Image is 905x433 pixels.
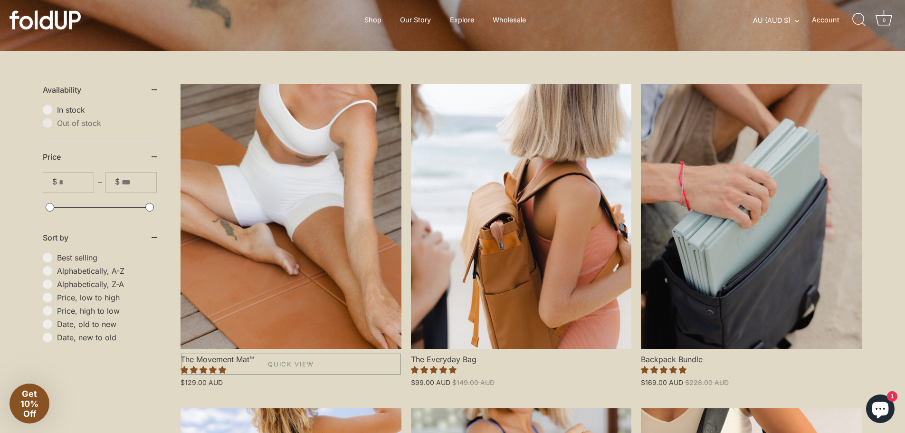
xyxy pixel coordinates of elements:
span: Date, old to new [57,319,157,329]
a: foldUP [10,10,147,29]
input: To [122,173,156,192]
a: The Everyday Bag 4.97 stars $99.00 AUD $149.00 AUD [411,349,632,386]
summary: Availability [43,75,157,105]
span: The Movement Mat™ [181,349,401,365]
span: 4.97 stars [411,365,457,375]
span: Get 10% Off [20,389,38,419]
span: In stock [57,105,157,115]
span: Out of stock [57,118,157,128]
span: Best selling [57,253,157,262]
summary: Sort by [43,222,157,253]
a: Explore [442,11,483,29]
a: Backpack Bundle 5.00 stars $169.00 AUD $228.00 AUD [641,349,862,386]
span: Price, high to low [57,306,157,316]
span: Date, new to old [57,333,157,342]
a: Search [849,10,870,30]
span: Backpack Bundle [641,349,862,365]
span: $99.00 AUD [411,378,450,386]
a: Wholesale [485,11,534,29]
span: $228.00 AUD [685,378,729,386]
span: 5.00 stars [641,365,686,375]
span: $169.00 AUD [641,378,683,386]
span: The Everyday Bag [411,349,632,365]
inbox-online-store-chat: Shopify online store chat [863,395,897,425]
span: Price, low to high [57,293,157,302]
a: Backpack Bundle [641,84,862,349]
div: Get 10% Off [10,384,49,423]
div: 0 [879,15,889,25]
button: AU (AUD $) [753,16,810,25]
a: Shop [356,11,390,29]
span: $ [115,177,120,186]
div: Primary navigation [341,11,550,29]
a: Account [812,14,856,26]
input: From [59,173,94,192]
span: $129.00 AUD [181,378,223,386]
a: The Movement Mat™ [181,84,401,349]
span: $149.00 AUD [452,378,495,386]
span: Alphabetically, A-Z [57,266,157,276]
span: 4.85 stars [181,365,226,375]
a: Our Story [392,11,439,29]
a: The Everyday Bag [411,84,632,349]
a: Quick View [181,354,401,375]
span: Alphabetically, Z-A [57,279,157,289]
span: $ [52,177,57,186]
img: foldUP [10,10,81,29]
summary: Price [43,142,157,172]
a: Cart [874,10,895,30]
a: The Movement Mat™ 4.85 stars $129.00 AUD [181,349,401,386]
